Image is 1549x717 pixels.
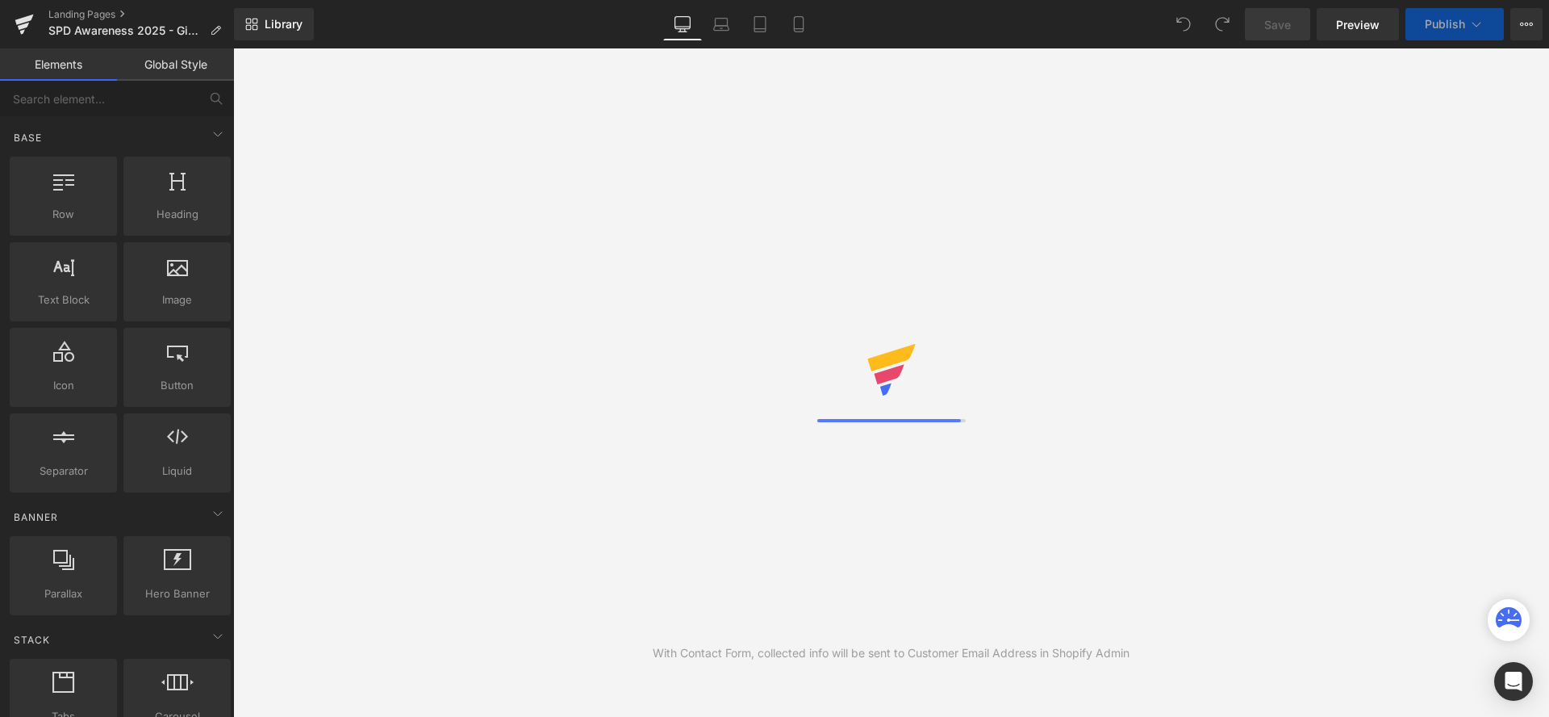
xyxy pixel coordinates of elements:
span: Preview [1336,16,1380,33]
span: Liquid [128,463,226,480]
a: New Library [234,8,314,40]
button: More [1510,8,1543,40]
a: Landing Pages [48,8,234,21]
a: Mobile [779,8,818,40]
span: Heading [128,206,226,223]
span: Button [128,377,226,394]
div: With Contact Form, collected info will be sent to Customer Email Address in Shopify Admin [653,644,1129,662]
a: Desktop [663,8,702,40]
a: Tablet [741,8,779,40]
span: Parallax [15,585,112,602]
span: Text Block [15,291,112,308]
button: Redo [1206,8,1238,40]
span: Publish [1425,18,1465,31]
button: Publish [1405,8,1504,40]
span: Library [265,17,303,31]
span: Hero Banner [128,585,226,602]
span: Separator [15,463,112,480]
a: Preview [1317,8,1399,40]
span: SPD Awareness 2025 - Giveaway Sign Up [48,24,203,37]
span: Save [1264,16,1291,33]
button: Undo [1167,8,1200,40]
span: Image [128,291,226,308]
span: Row [15,206,112,223]
a: Global Style [117,48,234,81]
a: Laptop [702,8,741,40]
span: Stack [12,632,52,648]
div: Open Intercom Messenger [1494,662,1533,701]
span: Base [12,130,44,145]
span: Icon [15,377,112,394]
span: Banner [12,509,60,525]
